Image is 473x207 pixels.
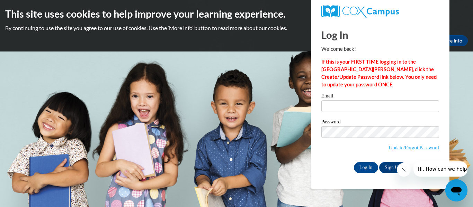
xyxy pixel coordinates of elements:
img: COX Campus [321,5,399,18]
h2: This site uses cookies to help improve your learning experience. [5,7,468,21]
iframe: Message from company [413,161,467,177]
iframe: Button to launch messaging window [445,179,467,201]
input: Log In [354,162,378,173]
iframe: Close message [397,163,411,177]
p: Welcome back! [321,45,439,53]
h1: Log In [321,28,439,42]
p: By continuing to use the site you agree to our use of cookies. Use the ‘More info’ button to read... [5,24,468,32]
span: Hi. How can we help? [4,5,56,10]
a: Update/Forgot Password [389,145,439,150]
a: More Info [435,35,468,46]
strong: If this is your FIRST TIME logging in to the [GEOGRAPHIC_DATA][PERSON_NAME], click the Create/Upd... [321,59,437,87]
label: Email [321,93,439,100]
label: Password [321,119,439,126]
a: COX Campus [321,5,439,18]
a: Sign Up [379,162,406,173]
